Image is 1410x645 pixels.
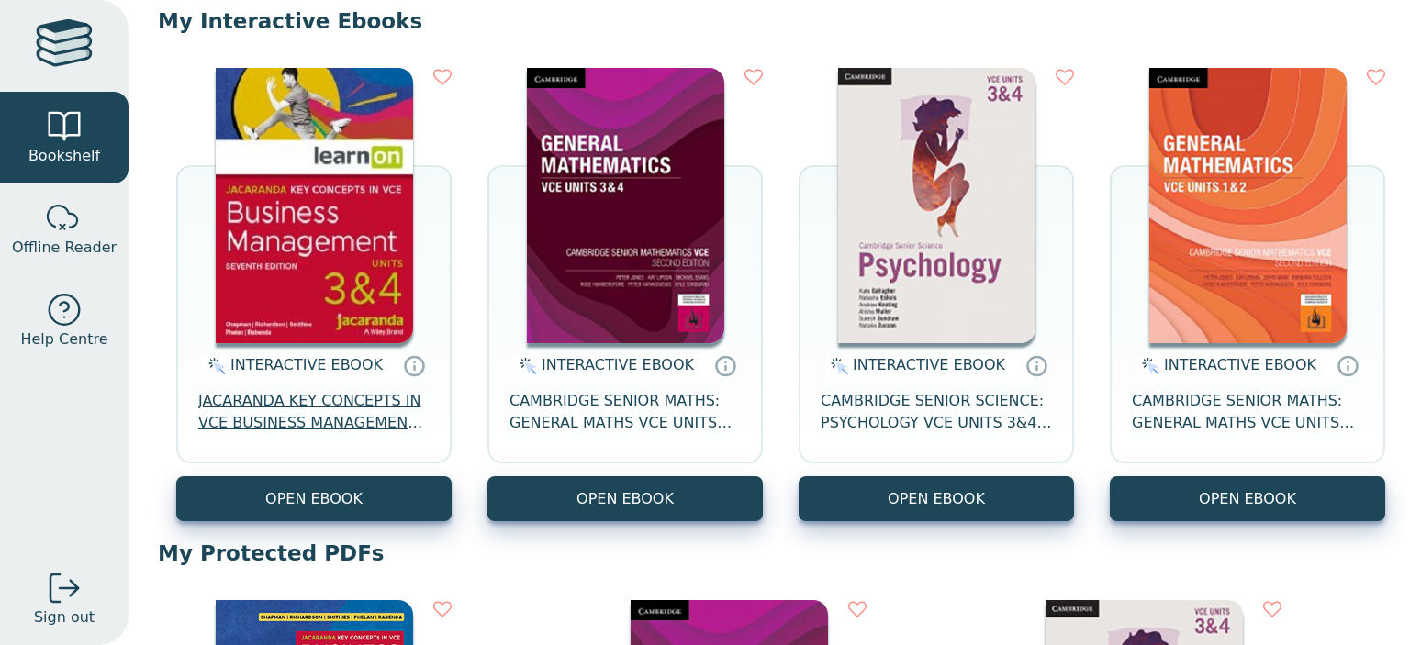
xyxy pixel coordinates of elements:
img: interactive.svg [203,355,226,377]
span: INTERACTIVE EBOOK [542,356,694,373]
span: Offline Reader [12,237,117,259]
img: 23e18c3a-1f7d-4035-a42e-b1c76e55be5f.jpg [838,68,1035,343]
img: 98e9f931-67be-40f3-b733-112c3181ee3a.jpg [1149,68,1347,343]
a: Interactive eBooks are accessed online via the publisher’s portal. They contain interactive resou... [1025,354,1047,376]
button: OPEN EBOOK [799,476,1074,521]
a: Interactive eBooks are accessed online via the publisher’s portal. They contain interactive resou... [1337,354,1359,376]
span: CAMBRIDGE SENIOR MATHS: GENERAL MATHS VCE UNITS 3&4 EBOOK 2E [509,390,741,434]
button: OPEN EBOOK [1110,476,1385,521]
span: Sign out [34,606,95,628]
span: Bookshelf [28,145,100,167]
img: cfdd67b8-715a-4f04-bef2-4b9ce8a41cb7.jpg [216,68,413,343]
span: INTERACTIVE EBOOK [1164,356,1316,373]
span: INTERACTIVE EBOOK [853,356,1005,373]
p: My Protected PDFs [158,539,1381,567]
img: interactive.svg [1136,355,1159,377]
a: Interactive eBooks are accessed online via the publisher’s portal. They contain interactive resou... [714,354,736,376]
button: OPEN EBOOK [176,476,452,521]
img: interactive.svg [825,355,848,377]
span: INTERACTIVE EBOOK [230,356,383,373]
span: Help Centre [20,328,107,350]
a: Interactive eBooks are accessed online via the publisher’s portal. They contain interactive resou... [403,354,425,376]
span: CAMBRIDGE SENIOR MATHS: GENERAL MATHS VCE UNITS 1&2 EBOOK 2E [1132,390,1363,434]
img: interactive.svg [514,355,537,377]
p: My Interactive Ebooks [158,7,1381,35]
span: CAMBRIDGE SENIOR SCIENCE: PSYCHOLOGY VCE UNITS 3&4 EBOOK [821,390,1052,434]
img: 2d857910-8719-48bf-a398-116ea92bfb73.jpg [527,68,724,343]
span: JACARANDA KEY CONCEPTS IN VCE BUSINESS MANAGEMENT UNITS 3&4 7E LEARNON [198,390,430,434]
button: OPEN EBOOK [487,476,763,521]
